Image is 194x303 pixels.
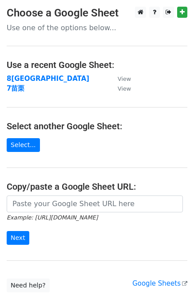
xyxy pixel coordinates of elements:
[118,76,131,82] small: View
[7,138,40,152] a: Select...
[7,214,98,221] small: Example: [URL][DOMAIN_NAME]
[7,23,187,32] p: Use one of the options below...
[7,231,29,245] input: Next
[7,121,187,132] h4: Select another Google Sheet:
[7,60,187,70] h4: Use a recent Google Sheet:
[109,75,131,83] a: View
[109,84,131,92] a: View
[7,279,50,292] a: Need help?
[7,75,89,83] a: 8[GEOGRAPHIC_DATA]
[132,279,187,287] a: Google Sheets
[7,181,187,192] h4: Copy/paste a Google Sheet URL:
[7,195,183,212] input: Paste your Google Sheet URL here
[7,7,187,20] h3: Choose a Google Sheet
[118,85,131,92] small: View
[7,84,24,92] a: 7苗栗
